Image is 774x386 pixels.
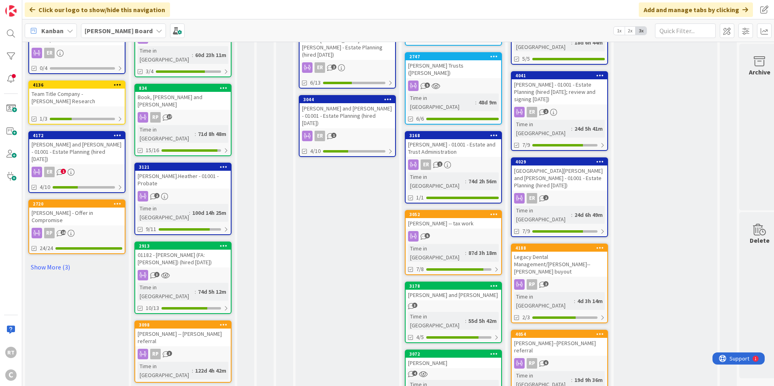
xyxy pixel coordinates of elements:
a: 01084 - [PERSON_NAME] and [PERSON_NAME] - Estate Planning (hired [DATE])ER6/13 [299,27,396,89]
span: 1 [331,133,336,138]
div: 4054 [512,331,607,338]
div: 3178 [406,282,501,290]
div: 4054 [515,331,607,337]
div: 3098 [139,322,231,328]
div: Add and manage tabs by clicking [639,2,753,17]
div: RP [150,112,161,123]
div: Click our logo to show/hide this navigation [25,2,170,17]
div: 4172 [33,133,125,138]
div: 3121 [139,164,231,170]
div: 2747 [406,53,501,60]
span: 5/5 [522,55,530,63]
span: : [571,38,572,47]
div: ER [512,193,607,204]
a: 291301182 - [PERSON_NAME] (FA: [PERSON_NAME]) (hired [DATE])Time in [GEOGRAPHIC_DATA]:74d 5h 12m1... [134,242,232,314]
div: 4188Legacy Dental Management/[PERSON_NAME]--[PERSON_NAME] buyout [512,244,607,277]
div: 4029[GEOGRAPHIC_DATA][PERSON_NAME] and [PERSON_NAME] - 01001 - Estate Planning (hired [DATE]) [512,158,607,191]
div: 3168[PERSON_NAME] - 01001 - Estate and Trust Administration [406,132,501,157]
div: Archive [749,67,770,77]
div: 55d 5h 42m [466,316,499,325]
a: 4172[PERSON_NAME] and [PERSON_NAME] - 01001 - Estate Planning (hired [DATE])ER4/10 [28,131,125,193]
div: 3098 [135,321,231,329]
div: 122d 4h 42m [193,366,228,375]
span: 4/5 [416,333,424,341]
div: 3072 [406,350,501,358]
a: 4188Legacy Dental Management/[PERSON_NAME]--[PERSON_NAME] buyoutRPTime in [GEOGRAPHIC_DATA]:4d 3h... [511,244,608,323]
span: 1 [61,169,66,174]
div: 2913 [135,242,231,250]
div: RP [512,279,607,290]
span: 0/4 [40,64,47,72]
div: 4136Team Title Company - [PERSON_NAME] Research [29,81,125,106]
div: 3052 [409,212,501,217]
span: 15/16 [146,146,159,155]
span: 1/3 [40,115,47,123]
a: 2747[PERSON_NAME] Trusts ([PERSON_NAME])Time in [GEOGRAPHIC_DATA]:48d 9m6/6 [405,52,502,125]
div: [PERSON_NAME] [406,358,501,368]
div: ER [512,107,607,117]
span: 2/3 [522,313,530,322]
div: 2720 [29,200,125,208]
div: RP [135,349,231,359]
span: 7/8 [416,265,424,274]
div: [PERSON_NAME] - 01001 - Estate Planning (hired [DATE]; review and signing [DATE]) [512,79,607,104]
div: 19d 9h 36m [572,375,605,384]
div: 2720 [33,201,125,207]
div: [PERSON_NAME] - Offer in Compromise [29,208,125,225]
div: 4188 [515,245,607,251]
span: 2x [625,27,636,35]
div: Time in [GEOGRAPHIC_DATA] [138,125,195,143]
div: Time in [GEOGRAPHIC_DATA] [514,120,571,138]
div: 1 [42,3,44,10]
div: 4041 [515,73,607,78]
span: 2 [543,109,549,114]
span: 3/4 [146,67,153,76]
div: [PERSON_NAME] and [PERSON_NAME] [406,290,501,300]
span: 6/13 [310,78,321,87]
div: 74d 2h 56m [466,177,499,186]
span: 10/13 [146,304,159,312]
a: 834Book, [PERSON_NAME] and [PERSON_NAME]RPTime in [GEOGRAPHIC_DATA]:71d 8h 48m15/16 [134,84,232,156]
div: Book, [PERSON_NAME] and [PERSON_NAME] [135,92,231,110]
div: RP [527,279,537,290]
div: [PERSON_NAME]--[PERSON_NAME] referral [512,338,607,356]
div: 87d 3h 18m [466,248,499,257]
div: ER [44,48,55,58]
a: 3168[PERSON_NAME] - 01001 - Estate and Trust AdministrationERTime in [GEOGRAPHIC_DATA]:74d 2h 56m1/1 [405,131,502,204]
img: Visit kanbanzone.com [5,5,17,17]
div: Time in [GEOGRAPHIC_DATA] [408,172,465,190]
div: 3044 [300,96,395,103]
span: : [189,208,190,217]
span: : [571,210,572,219]
div: 4029 [512,158,607,165]
span: 5 [425,233,430,238]
div: ER [300,62,395,73]
div: 3098[PERSON_NAME] -- [PERSON_NAME] referral [135,321,231,346]
a: 3178[PERSON_NAME] and [PERSON_NAME]Time in [GEOGRAPHIC_DATA]:55d 5h 42m4/5 [405,282,502,343]
span: 5 [425,83,430,88]
div: 18d 6h 44m [572,38,605,47]
div: 4188 [512,244,607,252]
div: Time in [GEOGRAPHIC_DATA] [138,283,195,301]
span: : [571,124,572,133]
span: 7/9 [522,227,530,235]
span: 9/11 [146,225,156,233]
a: 3044[PERSON_NAME] and [PERSON_NAME] - 01001 - Estate Planning (hired [DATE])ER4/10 [299,95,396,157]
div: 3168 [406,132,501,139]
input: Quick Filter... [655,23,716,38]
div: 24d 6h 49m [572,210,605,219]
div: 71d 8h 48m [196,129,228,138]
div: 4029 [515,159,607,165]
span: Support [17,1,37,11]
div: 4d 3h 14m [575,297,605,305]
div: 2747[PERSON_NAME] Trusts ([PERSON_NAME]) [406,53,501,78]
span: 3 [412,303,417,308]
div: Time in [GEOGRAPHIC_DATA] [514,292,574,310]
span: 3 [167,351,172,356]
span: 6/6 [416,115,424,123]
span: : [465,316,466,325]
div: Time in [GEOGRAPHIC_DATA] [514,34,571,51]
span: 4 [412,371,417,376]
div: [PERSON_NAME] and [PERSON_NAME] - 01001 - Estate Planning (hired [DATE]) [29,139,125,164]
div: 3072 [409,351,501,357]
